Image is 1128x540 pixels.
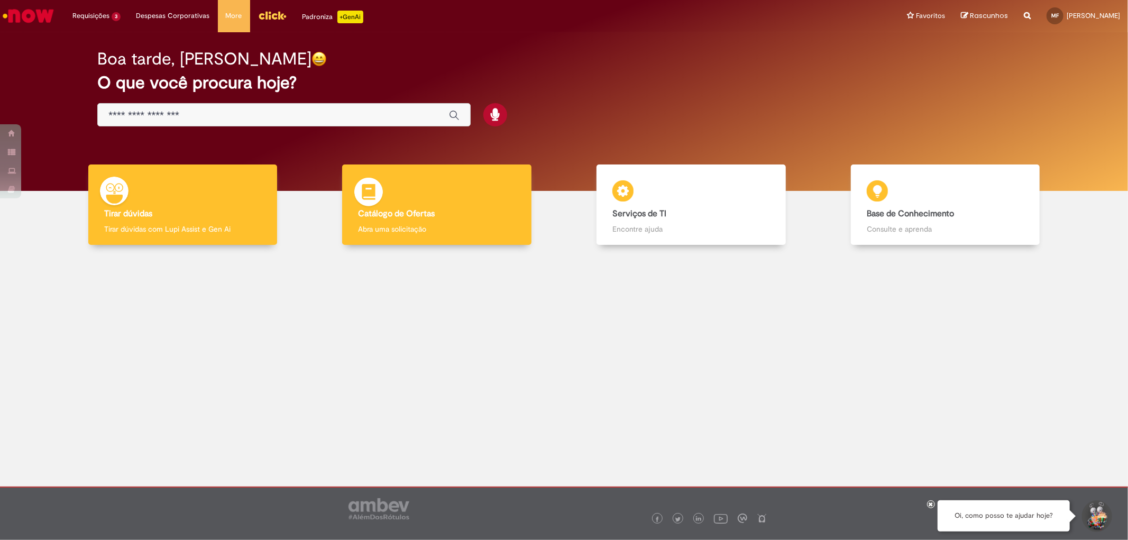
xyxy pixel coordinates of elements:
[97,50,311,68] h2: Boa tarde, [PERSON_NAME]
[757,514,767,523] img: logo_footer_naosei.png
[714,511,728,525] img: logo_footer_youtube.png
[337,11,363,23] p: +GenAi
[136,11,210,21] span: Despesas Corporativas
[1,5,56,26] img: ServiceNow
[867,208,954,219] b: Base de Conhecimento
[612,208,666,219] b: Serviços de TI
[1067,11,1120,20] span: [PERSON_NAME]
[56,164,310,245] a: Tirar dúvidas Tirar dúvidas com Lupi Assist e Gen Ai
[867,224,1024,234] p: Consulte e aprenda
[358,224,515,234] p: Abra uma solicitação
[1080,500,1112,532] button: Iniciar Conversa de Suporte
[696,516,701,523] img: logo_footer_linkedin.png
[738,514,747,523] img: logo_footer_workplace.png
[97,74,1030,92] h2: O que você procura hoje?
[258,7,287,23] img: click_logo_yellow_360x200.png
[961,11,1008,21] a: Rascunhos
[938,500,1070,532] div: Oi, como posso te ajudar hoje?
[310,164,564,245] a: Catálogo de Ofertas Abra uma solicitação
[970,11,1008,21] span: Rascunhos
[226,11,242,21] span: More
[104,224,261,234] p: Tirar dúvidas com Lupi Assist e Gen Ai
[112,12,121,21] span: 3
[818,164,1072,245] a: Base de Conhecimento Consulte e aprenda
[72,11,109,21] span: Requisições
[302,11,363,23] div: Padroniza
[104,208,152,219] b: Tirar dúvidas
[612,224,769,234] p: Encontre ajuda
[675,517,681,522] img: logo_footer_twitter.png
[311,51,327,67] img: happy-face.png
[1051,12,1059,19] span: MF
[349,498,409,519] img: logo_footer_ambev_rotulo_gray.png
[358,208,435,219] b: Catálogo de Ofertas
[564,164,819,245] a: Serviços de TI Encontre ajuda
[655,517,660,522] img: logo_footer_facebook.png
[916,11,945,21] span: Favoritos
